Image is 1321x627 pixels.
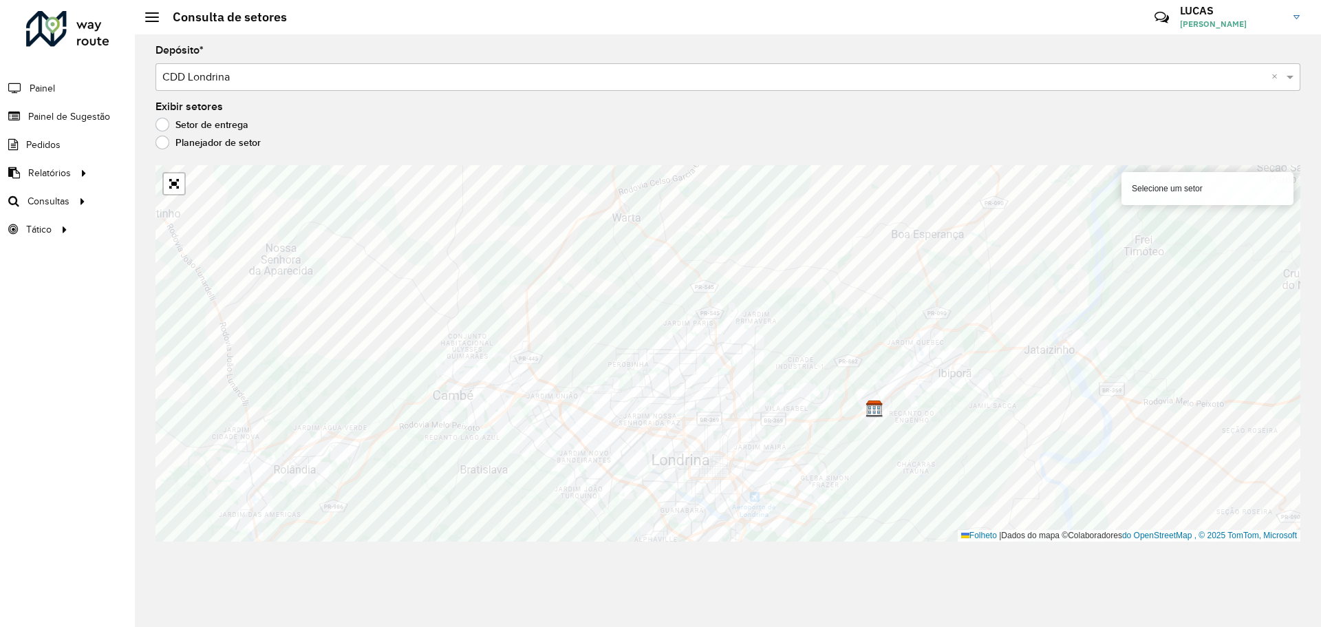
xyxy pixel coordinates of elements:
[28,168,71,178] font: Relatórios
[30,83,55,94] font: Painel
[1068,531,1122,540] font: Colaboradores
[155,44,200,56] font: Depósito
[1180,3,1214,17] font: LUCAS
[164,173,184,194] a: Abrir mapa em tela cheia
[1132,184,1203,193] font: Selecione um setor
[155,100,223,112] font: Exibir setores
[1122,531,1297,540] a: do OpenStreetMap , © 2025 TomTom, Microsoft
[175,137,261,148] font: Planejador de setor
[1271,69,1283,85] span: Clear all
[173,9,287,25] font: Consulta de setores
[969,531,997,540] font: Folheto
[1147,3,1177,32] a: Contato Rápido
[26,140,61,150] font: Pedidos
[1180,19,1247,29] font: [PERSON_NAME]
[175,119,248,130] font: Setor de entrega
[28,111,110,122] font: Painel de Sugestão
[961,531,997,540] a: Folheto
[28,196,69,206] font: Consultas
[999,531,1001,540] font: |
[26,224,52,235] font: Tático
[1001,531,1068,540] font: Dados do mapa ©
